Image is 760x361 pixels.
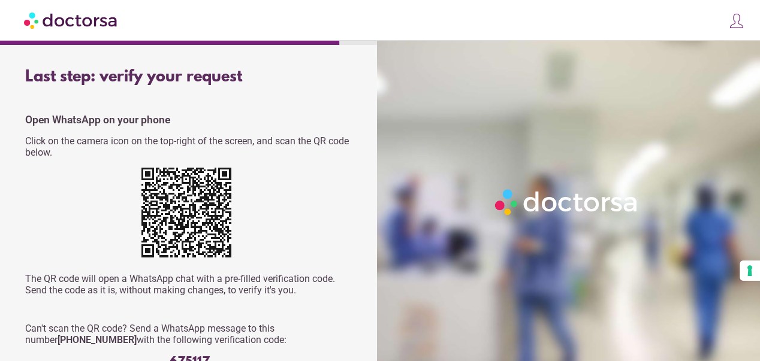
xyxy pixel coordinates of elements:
div: https://wa.me/+12673231263?text=My+request+verification+code+is+675117 [141,168,237,263]
strong: [PHONE_NUMBER] [58,334,137,345]
p: Click on the camera icon on the top-right of the screen, and scan the QR code below. [25,135,354,158]
p: The QR code will open a WhatsApp chat with a pre-filled verification code. Send the code as it is... [25,273,354,296]
img: icons8-customer-100.png [728,13,745,29]
button: Your consent preferences for tracking technologies [740,260,760,281]
img: Doctorsa.com [24,7,119,34]
img: +uTv3Ek97zyRdP2sQXT9qB98S6S6f3Pk6gL9bH0bXwLoG+WHfp9N7HCfwPNVFwZb7HCLoAAAAASUVORK5CYII= [141,168,231,257]
strong: Open WhatsApp on your phone [25,114,170,126]
img: Logo-Doctorsa-trans-White-partial-flat.png [491,185,643,219]
p: Can't scan the QR code? Send a WhatsApp message to this number with the following verification code: [25,323,354,345]
div: Last step: verify your request [25,68,354,86]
